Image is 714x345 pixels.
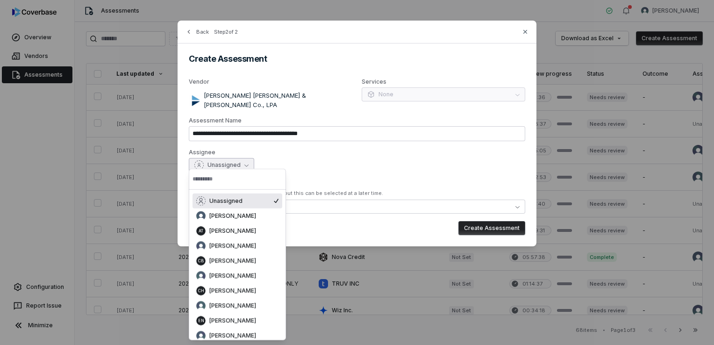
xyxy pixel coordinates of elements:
span: AT [196,226,206,236]
span: [PERSON_NAME] [209,272,256,280]
button: Create Assessment [458,221,525,235]
span: Step 2 of 2 [214,29,237,36]
span: [PERSON_NAME] [209,242,256,250]
span: [PERSON_NAME] [209,287,256,295]
img: Adam Hauseman avatar [196,211,206,221]
img: Fatima Thomson avatar [196,331,206,340]
span: Unassigned [209,197,243,205]
span: [PERSON_NAME] [209,227,256,235]
span: [PERSON_NAME] [209,317,256,324]
span: CH [196,286,206,295]
span: [PERSON_NAME] [209,332,256,339]
div: At least one control set is required, but this can be selected at a later time. [191,190,525,197]
span: [PERSON_NAME] [209,302,256,309]
img: Christie Mielzarek avatar [196,271,206,280]
label: Assessment Name [189,117,525,124]
button: Back [182,23,211,40]
img: Bridget Seagraves avatar [196,241,206,251]
span: EN [196,316,206,325]
span: Unassigned [207,161,241,169]
span: Create Assessment [189,54,267,64]
label: Control Sets [189,180,525,187]
span: [PERSON_NAME] [209,212,256,220]
span: CB [196,256,206,266]
span: [PERSON_NAME] [209,257,256,265]
span: Vendor [189,78,209,86]
label: Assignee [189,149,525,156]
label: Services [362,78,525,86]
p: [PERSON_NAME] [PERSON_NAME] & [PERSON_NAME] Co., LPA [200,91,352,109]
img: Curtis Nohl avatar [196,301,206,310]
